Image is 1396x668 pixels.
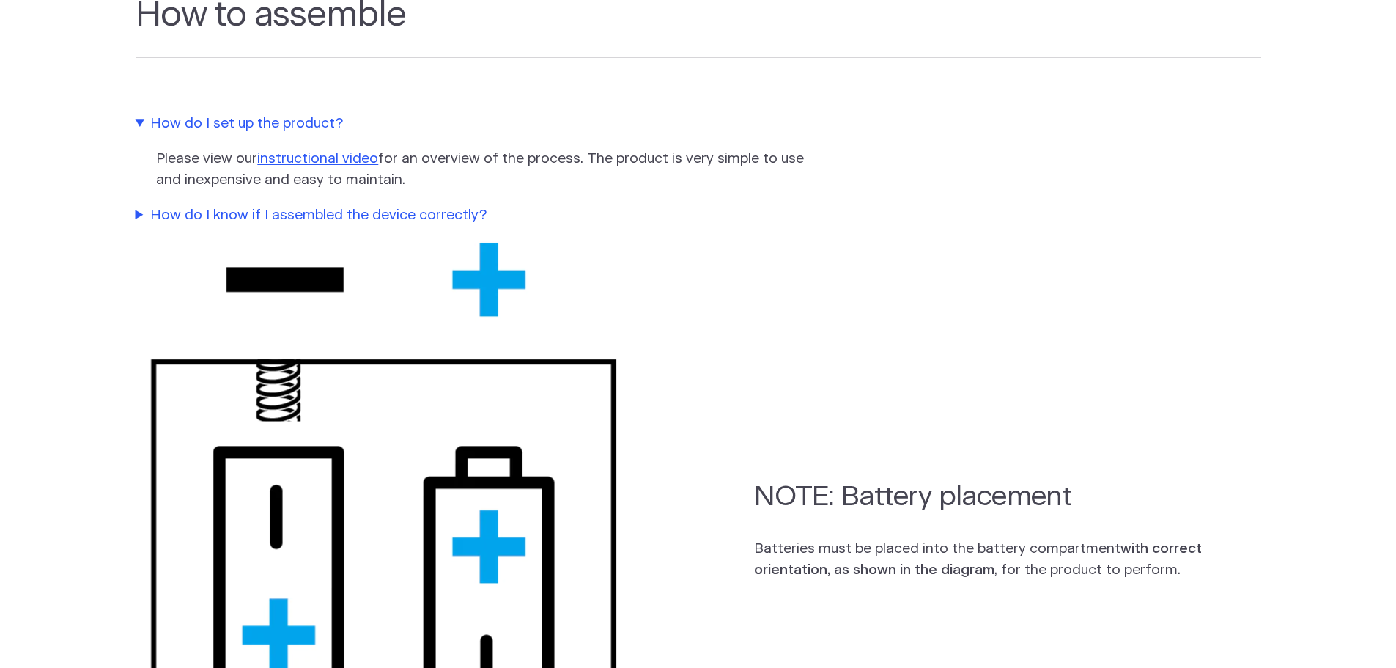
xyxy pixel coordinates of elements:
[156,149,804,191] p: Please view our for an overview of the process. The product is very simple to use and inexpensive...
[136,205,802,227] summary: How do I know if I assembled the device correctly?
[754,478,1204,515] h2: NOTE: Battery placement
[136,114,802,135] summary: How do I set up the product?
[754,542,1202,577] strong: with correct orientation, as shown in the diagram
[754,539,1204,581] p: Batteries must be placed into the battery compartment , for the product to perform.
[257,152,378,166] a: instructional video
